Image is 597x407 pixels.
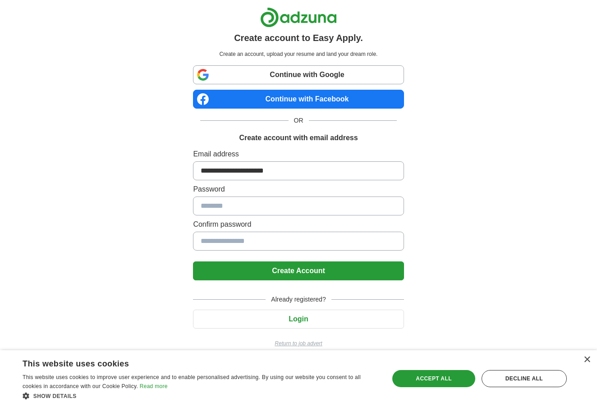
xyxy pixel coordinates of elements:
[140,383,168,389] a: Read more, opens a new window
[195,50,402,58] p: Create an account, upload your resume and land your dream role.
[193,339,404,348] a: Return to job advert
[260,7,337,27] img: Adzuna logo
[193,65,404,84] a: Continue with Google
[239,133,358,143] h1: Create account with email address
[583,357,590,363] div: Close
[33,393,77,399] span: Show details
[23,374,361,389] span: This website uses cookies to improve user experience and to enable personalised advertising. By u...
[193,261,404,280] button: Create Account
[392,370,475,387] div: Accept all
[234,31,363,45] h1: Create account to Easy Apply.
[482,370,567,387] div: Decline all
[193,219,404,230] label: Confirm password
[23,391,378,400] div: Show details
[289,116,309,125] span: OR
[193,184,404,195] label: Password
[193,149,404,160] label: Email address
[266,295,331,304] span: Already registered?
[193,310,404,329] button: Login
[193,315,404,323] a: Login
[193,90,404,109] a: Continue with Facebook
[23,356,356,369] div: This website uses cookies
